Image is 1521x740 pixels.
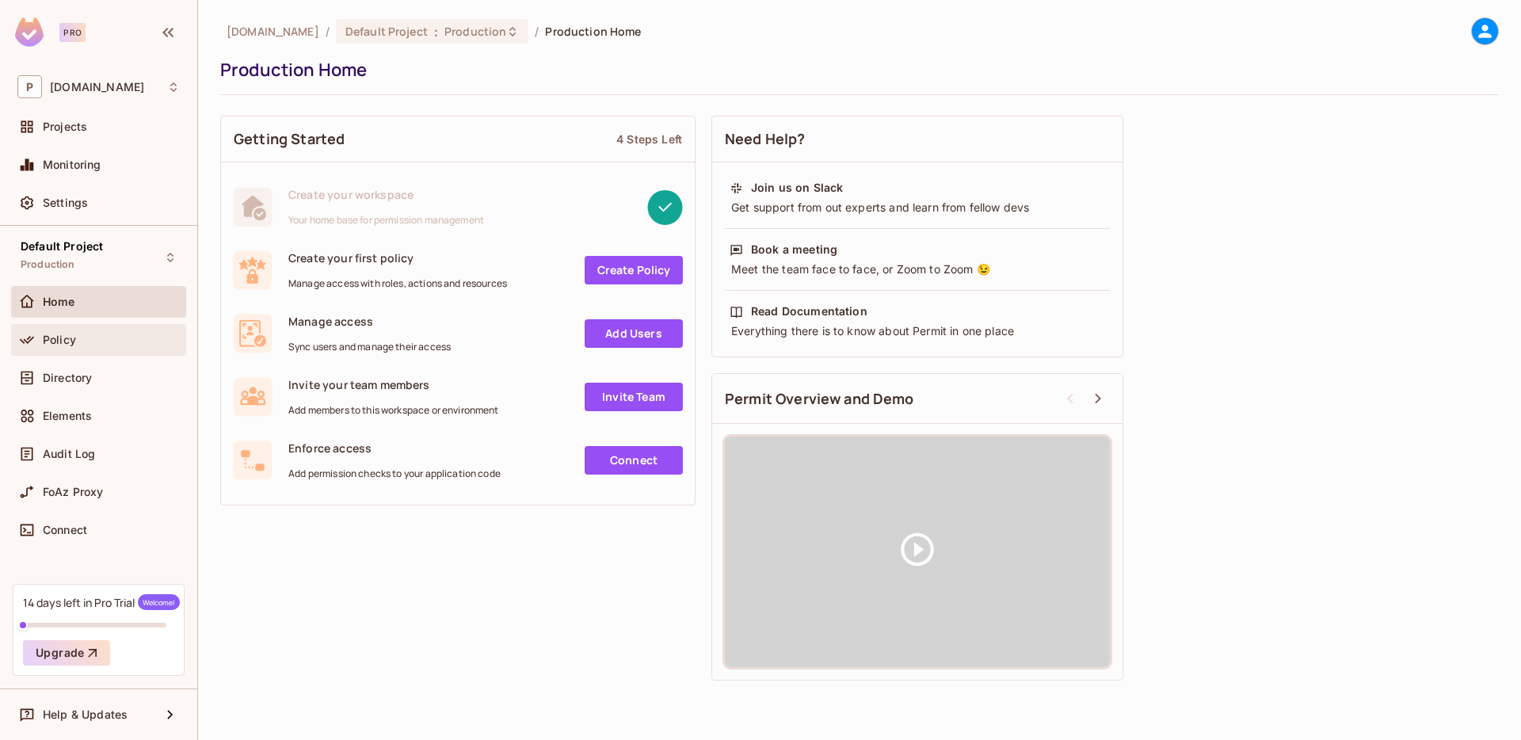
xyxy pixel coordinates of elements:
[43,372,92,384] span: Directory
[59,23,86,42] div: Pro
[21,240,103,253] span: Default Project
[234,129,345,149] span: Getting Started
[288,187,484,202] span: Create your workspace
[220,58,1491,82] div: Production Home
[288,404,499,417] span: Add members to this workspace or environment
[730,323,1105,339] div: Everything there is to know about Permit in one place
[43,448,95,460] span: Audit Log
[288,214,484,227] span: Your home base for permission management
[288,250,507,265] span: Create your first policy
[50,81,144,93] span: Workspace: permit.io
[730,200,1105,216] div: Get support from out experts and learn from fellow devs
[535,24,539,39] li: /
[751,242,837,257] div: Book a meeting
[326,24,330,39] li: /
[585,319,683,348] a: Add Users
[23,594,180,610] div: 14 days left in Pro Trial
[43,486,104,498] span: FoAz Proxy
[751,180,843,196] div: Join us on Slack
[433,25,439,38] span: :
[43,334,76,346] span: Policy
[288,467,501,480] span: Add permission checks to your application code
[15,17,44,47] img: SReyMgAAAABJRU5ErkJggg==
[21,258,75,271] span: Production
[725,389,914,409] span: Permit Overview and Demo
[288,314,451,329] span: Manage access
[616,132,682,147] div: 4 Steps Left
[725,129,806,149] span: Need Help?
[17,75,42,98] span: P
[585,256,683,284] a: Create Policy
[444,24,506,39] span: Production
[227,24,319,39] span: the active workspace
[585,383,683,411] a: Invite Team
[288,277,507,290] span: Manage access with roles, actions and resources
[43,524,87,536] span: Connect
[288,441,501,456] span: Enforce access
[43,410,92,422] span: Elements
[138,594,180,610] span: Welcome!
[288,377,499,392] span: Invite your team members
[43,158,101,171] span: Monitoring
[585,446,683,475] a: Connect
[43,196,88,209] span: Settings
[43,708,128,721] span: Help & Updates
[23,640,110,666] button: Upgrade
[43,120,87,133] span: Projects
[43,296,75,308] span: Home
[345,24,428,39] span: Default Project
[545,24,641,39] span: Production Home
[730,261,1105,277] div: Meet the team face to face, or Zoom to Zoom 😉
[288,341,451,353] span: Sync users and manage their access
[751,303,867,319] div: Read Documentation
